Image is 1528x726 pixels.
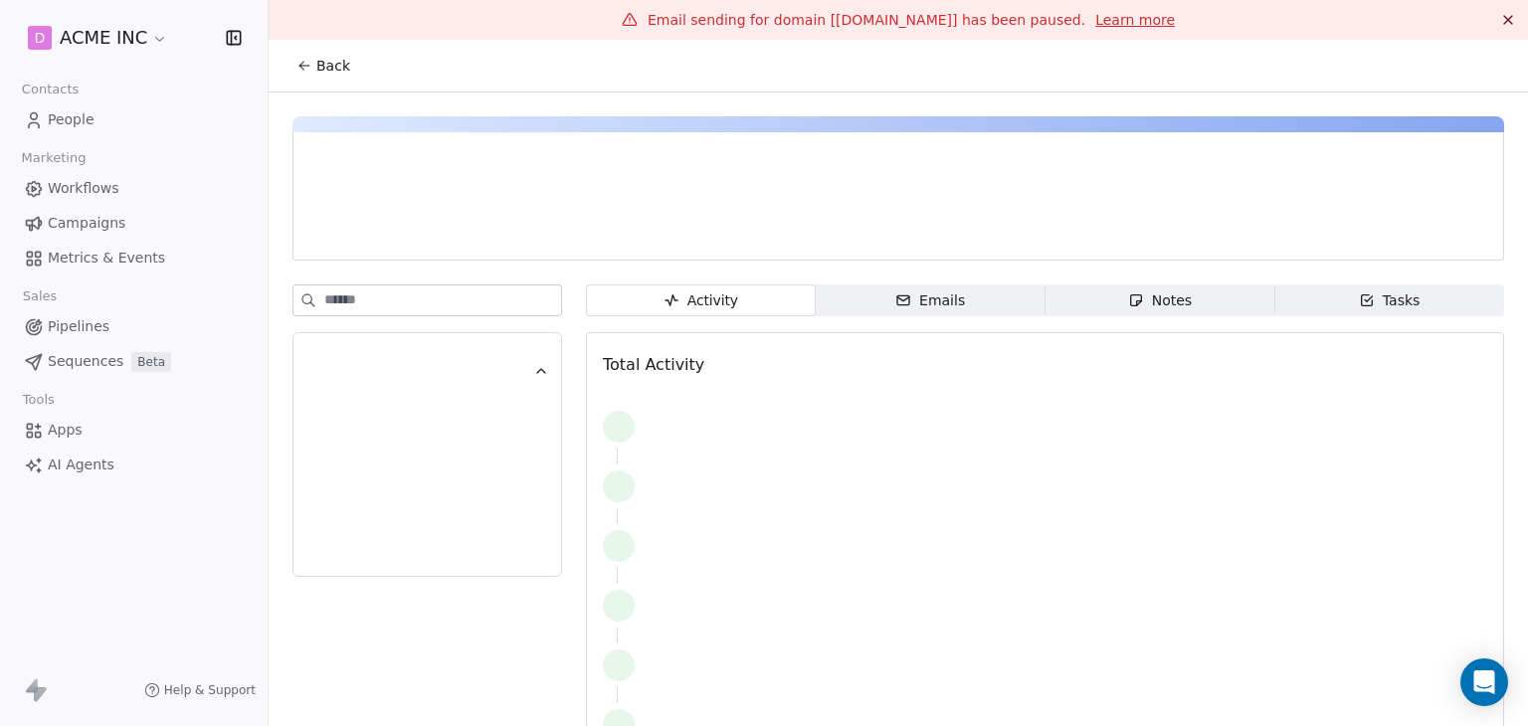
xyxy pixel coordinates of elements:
span: D [35,28,46,48]
span: AI Agents [48,454,114,475]
span: Help & Support [164,682,256,698]
div: Emails [895,290,965,311]
div: Open Intercom Messenger [1460,658,1508,706]
a: Apps [16,414,252,447]
a: Help & Support [144,682,256,698]
span: Marketing [13,143,95,173]
button: DACME INC [24,21,172,55]
a: Learn more [1095,10,1175,30]
span: Total Activity [603,355,704,374]
div: Tasks [1359,290,1421,311]
span: Metrics & Events [48,248,165,269]
a: AI Agents [16,449,252,481]
span: Sequences [48,351,123,372]
a: Metrics & Events [16,242,252,274]
a: SequencesBeta [16,345,252,378]
a: Campaigns [16,207,252,240]
span: Workflows [48,178,119,199]
span: Sales [14,281,66,311]
a: Pipelines [16,310,252,343]
a: People [16,103,252,136]
span: Contacts [13,75,88,104]
span: Email sending for domain [[DOMAIN_NAME]] has been paused. [648,12,1085,28]
span: Tools [14,385,63,415]
span: ACME INC [60,25,147,51]
a: Workflows [16,172,252,205]
span: Apps [48,420,83,441]
span: Campaigns [48,213,125,234]
span: People [48,109,95,130]
span: Back [316,56,350,76]
span: Pipelines [48,316,109,337]
span: Beta [131,352,171,372]
div: Notes [1128,290,1192,311]
button: Back [285,48,362,84]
